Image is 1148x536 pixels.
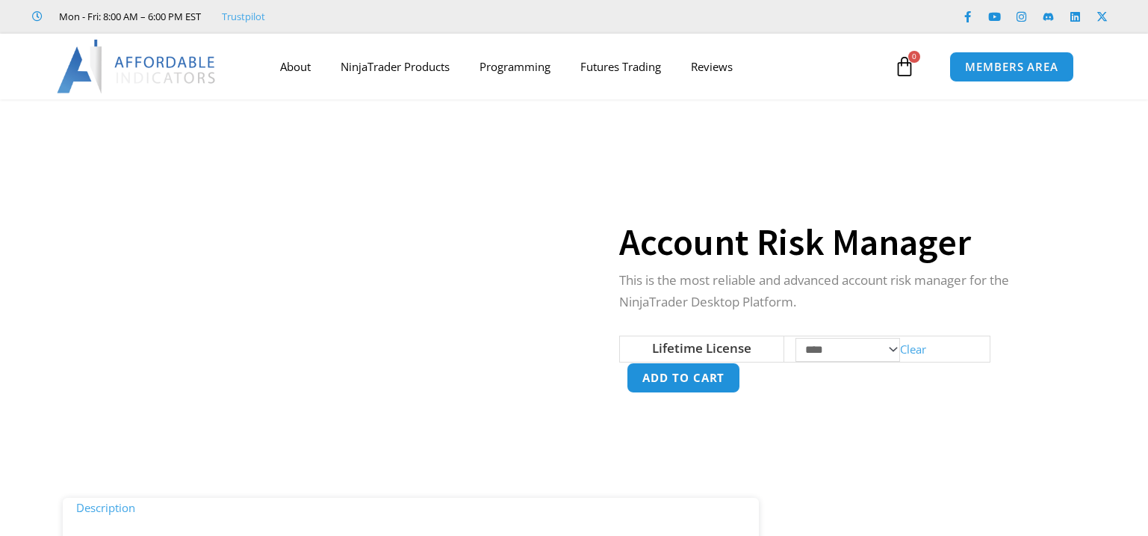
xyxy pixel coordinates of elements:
[222,7,265,25] a: Trustpilot
[465,49,565,84] a: Programming
[57,40,217,93] img: LogoAI | Affordable Indicators – NinjaTrader
[565,49,676,84] a: Futures Trading
[619,270,1055,313] p: This is the most reliable and advanced account risk manager for the NinjaTrader Desktop Platform.
[908,51,920,63] span: 0
[965,61,1058,73] span: MEMBERS AREA
[55,7,201,25] span: Mon - Fri: 8:00 AM – 6:00 PM EST
[265,49,890,84] nav: Menu
[900,341,926,356] a: Clear options
[619,216,1055,268] h1: Account Risk Manager
[63,491,149,524] a: Description
[627,363,740,393] button: Add to cart
[652,339,751,357] label: Lifetime License
[326,49,465,84] a: NinjaTrader Products
[949,52,1074,82] a: MEMBERS AREA
[872,45,937,88] a: 0
[676,49,748,84] a: Reviews
[265,49,326,84] a: About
